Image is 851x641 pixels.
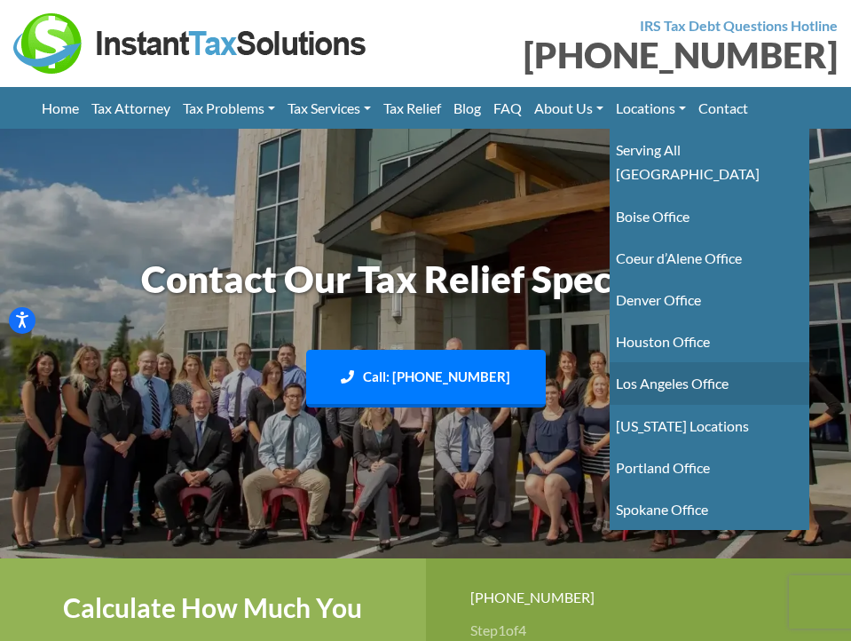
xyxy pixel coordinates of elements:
[610,195,809,237] a: Boise Office
[13,33,368,50] a: Instant Tax Solutions Logo
[528,87,610,129] a: About Us
[447,87,487,129] a: Blog
[177,87,281,129] a: Tax Problems
[13,13,368,74] img: Instant Tax Solutions Logo
[640,17,838,34] strong: IRS Tax Debt Questions Hotline
[610,362,809,404] a: Los Angeles Office
[281,87,377,129] a: Tax Services
[377,87,447,129] a: Tax Relief
[470,623,808,637] h3: Step of
[306,350,546,408] a: Call: [PHONE_NUMBER]
[610,87,692,129] a: Locations
[439,37,839,73] div: [PHONE_NUMBER]
[498,621,506,638] span: 1
[610,237,809,279] a: Coeur d’Alene Office
[610,320,809,362] a: Houston Office
[610,279,809,320] a: Denver Office
[692,87,754,129] a: Contact
[487,87,528,129] a: FAQ
[610,488,809,530] a: Spokane Office
[470,585,808,609] div: [PHONE_NUMBER]
[35,87,85,129] a: Home
[610,447,809,488] a: Portland Office
[518,621,526,638] span: 4
[85,87,177,129] a: Tax Attorney
[120,253,732,305] h1: Contact Our Tax Relief Specialists
[610,129,809,194] a: Serving All [GEOGRAPHIC_DATA]
[610,405,809,447] a: [US_STATE] Locations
